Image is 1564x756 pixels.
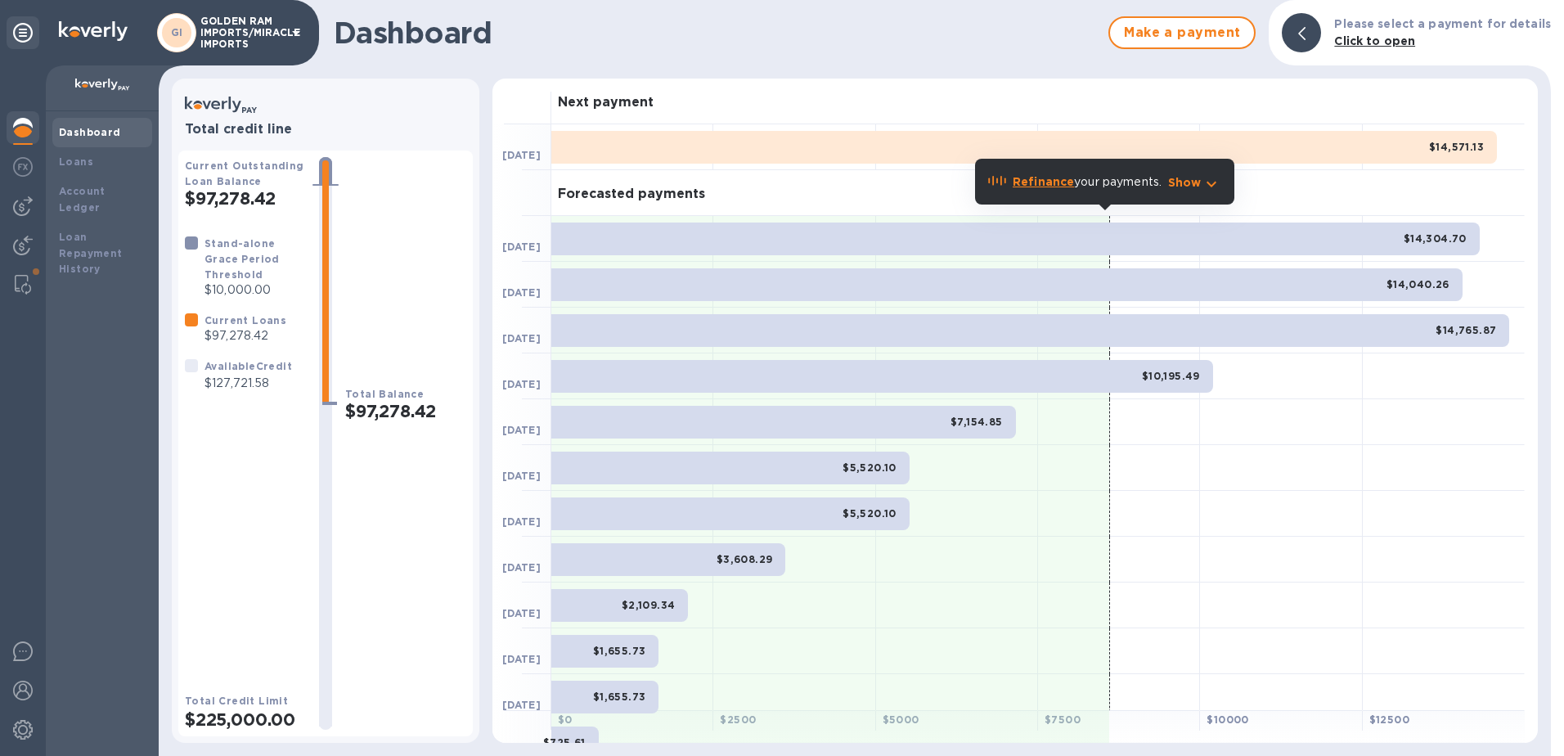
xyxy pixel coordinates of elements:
p: GOLDEN RAM IMPORTS/MIRACLE IMPORTS [200,16,282,50]
b: Stand-alone Grace Period Threshold [204,237,280,281]
h1: Dashboard [334,16,1100,50]
b: $5,520.10 [843,461,897,474]
b: $7,154.85 [951,416,1003,428]
b: Loans [59,155,93,168]
b: Loan Repayment History [59,231,123,276]
span: Make a payment [1123,23,1241,43]
b: [DATE] [502,286,541,299]
b: Account Ledger [59,185,106,214]
p: $10,000.00 [204,281,306,299]
h2: $97,278.42 [185,188,306,209]
h3: Next payment [558,95,654,110]
img: Foreign exchange [13,157,33,177]
b: $14,571.13 [1429,141,1484,153]
b: Dashboard [59,126,121,138]
button: Show [1168,174,1221,191]
b: $10,195.49 [1142,370,1200,382]
b: $1,655.73 [593,645,646,657]
b: $ 10000 [1207,713,1248,726]
h3: Total credit line [185,122,466,137]
b: $1,655.73 [593,691,646,703]
b: [DATE] [502,653,541,665]
p: your payments. [1013,173,1162,191]
b: $2,109.34 [622,599,676,611]
b: $14,765.87 [1436,324,1496,336]
b: [DATE] [502,699,541,711]
b: Total Credit Limit [185,695,288,707]
b: [DATE] [502,515,541,528]
b: Current Outstanding Loan Balance [185,160,304,187]
b: [DATE] [502,149,541,161]
b: $ 12500 [1369,713,1409,726]
b: [DATE] [502,332,541,344]
b: $5,520.10 [843,507,897,520]
button: Make a payment [1108,16,1256,49]
b: Current Loans [204,314,286,326]
p: Show [1168,174,1202,191]
b: $14,040.26 [1386,278,1449,290]
b: [DATE] [502,470,541,482]
h2: $97,278.42 [345,401,466,421]
h3: Forecasted payments [558,187,705,202]
img: Logo [59,21,128,41]
b: [DATE] [502,241,541,253]
p: $127,721.58 [204,375,292,392]
b: Refinance [1013,175,1074,188]
b: $14,304.70 [1404,232,1467,245]
b: Total Balance [345,388,424,400]
b: Click to open [1334,34,1415,47]
b: Please select a payment for details [1334,17,1551,30]
b: [DATE] [502,424,541,436]
p: $97,278.42 [204,327,286,344]
h2: $225,000.00 [185,709,306,730]
b: $3,608.29 [717,553,773,565]
b: GI [171,26,183,38]
b: [DATE] [502,607,541,619]
b: [DATE] [502,561,541,574]
b: $725.61 [543,736,586,749]
b: Available Credit [204,360,292,372]
b: [DATE] [502,378,541,390]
